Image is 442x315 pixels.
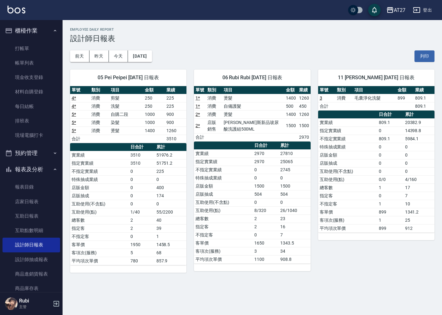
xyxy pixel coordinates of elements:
[284,94,297,102] td: 1400
[129,240,155,249] td: 1950
[279,166,311,174] td: 2745
[377,151,404,159] td: 0
[253,231,279,239] td: 0
[129,257,155,265] td: 780
[318,159,377,167] td: 店販抽成
[155,249,187,257] td: 68
[128,50,152,62] button: [DATE]
[129,224,155,232] td: 2
[3,223,60,238] a: 互助點數明細
[318,175,377,183] td: 互助使用(點)
[414,94,434,102] td: 809.1
[404,143,434,151] td: 0
[70,216,129,224] td: 總客數
[109,86,143,94] th: 項目
[394,6,405,14] div: AT27
[404,118,434,127] td: 20382.9
[335,94,353,102] td: 消費
[70,167,129,175] td: 不指定實業績
[318,86,336,94] th: 單號
[70,249,129,257] td: 客項次(服務)
[155,192,187,200] td: 174
[377,127,404,135] td: 0
[155,216,187,224] td: 40
[222,110,284,118] td: 燙髮
[253,190,279,198] td: 504
[155,183,187,192] td: 400
[70,34,434,43] h3: 設計師日報表
[3,41,60,56] a: 打帳單
[297,94,311,102] td: 1260
[3,70,60,85] a: 現金收支登錄
[206,86,222,94] th: 類別
[194,198,253,206] td: 互助使用(不含點)
[377,135,404,143] td: 809.1
[194,157,253,166] td: 指定實業績
[404,159,434,167] td: 0
[109,94,143,102] td: 剪髮
[109,118,143,127] td: 染髮
[143,86,165,94] th: 金額
[279,214,311,223] td: 23
[194,231,253,239] td: 不指定客
[70,224,129,232] td: 指定客
[129,151,155,159] td: 3510
[165,86,186,94] th: 業績
[3,180,60,194] a: 報表目錄
[279,142,311,150] th: 累計
[318,216,377,224] td: 客項次(服務)
[109,102,143,110] td: 洗髮
[222,86,284,94] th: 項目
[165,110,186,118] td: 900
[284,86,297,94] th: 金額
[318,200,377,208] td: 不指定客
[318,224,377,232] td: 平均項次單價
[377,224,404,232] td: 899
[353,86,396,94] th: 項目
[279,247,311,255] td: 34
[279,231,311,239] td: 7
[253,149,279,157] td: 2970
[284,102,297,110] td: 500
[222,94,284,102] td: 燙髮
[155,257,187,265] td: 857.9
[70,50,89,62] button: 前天
[377,159,404,167] td: 0
[129,200,155,208] td: 0
[155,240,187,249] td: 1458.5
[222,118,284,133] td: [PERSON_NAME]斯新品玻尿酸洗護組500ML
[279,206,311,214] td: 26/1040
[253,182,279,190] td: 1500
[279,255,311,263] td: 908.8
[318,167,377,175] td: 互助使用(不含點)
[253,255,279,263] td: 1100
[194,255,253,263] td: 平均項次單價
[326,75,427,81] span: 11 [PERSON_NAME] [DATE] 日報表
[279,149,311,157] td: 27810
[129,249,155,257] td: 5
[155,167,187,175] td: 225
[335,86,353,94] th: 類別
[377,143,404,151] td: 0
[3,209,60,223] a: 互助日報表
[404,135,434,143] td: 5984.1
[377,183,404,192] td: 1
[318,151,377,159] td: 店販金額
[165,102,186,110] td: 225
[70,208,129,216] td: 互助使用(點)
[194,174,253,182] td: 特殊抽成業績
[404,200,434,208] td: 10
[297,86,311,94] th: 業績
[129,232,155,240] td: 0
[284,110,297,118] td: 1400
[194,190,253,198] td: 店販抽成
[70,86,90,94] th: 單號
[253,166,279,174] td: 0
[318,111,434,233] table: a dense table
[165,118,186,127] td: 900
[155,143,187,151] th: 累計
[279,190,311,198] td: 504
[109,50,128,62] button: 今天
[297,102,311,110] td: 450
[320,96,322,101] a: 3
